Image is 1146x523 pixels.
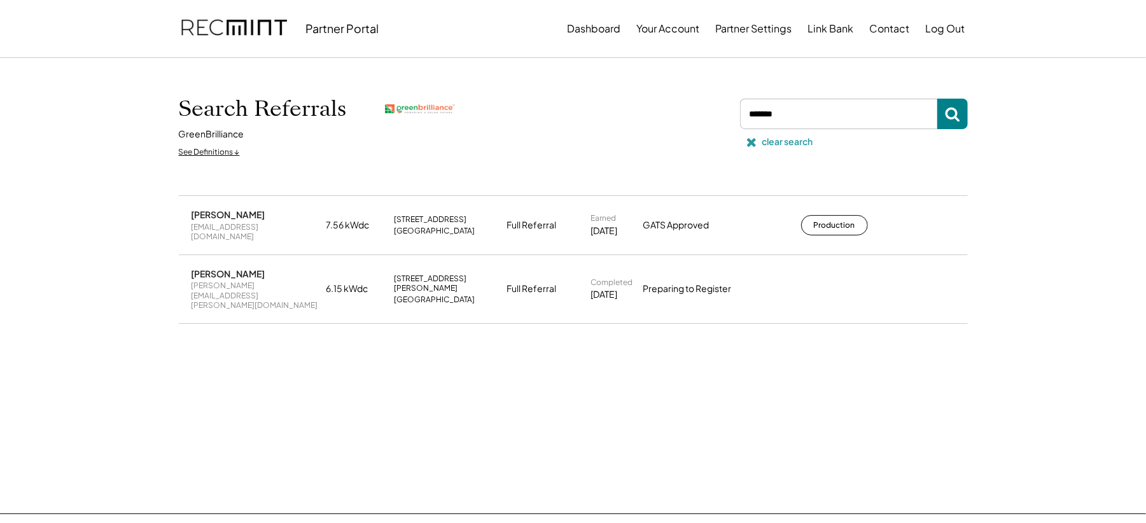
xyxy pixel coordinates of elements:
img: tab_keywords_by_traffic_grey.svg [127,74,137,84]
div: [PERSON_NAME][EMAIL_ADDRESS][PERSON_NAME][DOMAIN_NAME] [192,281,319,310]
div: Partner Portal [306,21,379,36]
div: [STREET_ADDRESS][PERSON_NAME] [395,274,500,293]
div: Completed [591,277,633,288]
button: Link Bank [808,16,854,41]
div: 7.56 kWdc [326,219,387,232]
button: Your Account [637,16,700,41]
img: recmint-logotype%403x.png [181,7,287,50]
h1: Search Referrals [179,95,347,122]
div: clear search [762,136,813,148]
div: See Definitions ↓ [179,147,240,158]
div: [DATE] [591,288,618,301]
button: Log Out [926,16,965,41]
img: logo_orange.svg [20,20,31,31]
button: Contact [870,16,910,41]
div: [DATE] [591,225,618,237]
div: Full Referral [507,282,557,295]
div: GreenBrilliance [179,128,244,141]
img: website_grey.svg [20,33,31,43]
div: [PERSON_NAME] [192,268,265,279]
div: Keywords by Traffic [141,75,214,83]
div: GATS Approved [643,219,739,232]
div: 6.15 kWdc [326,282,387,295]
img: tab_domain_overview_orange.svg [34,74,45,84]
div: [GEOGRAPHIC_DATA] [395,226,475,236]
div: [GEOGRAPHIC_DATA] [395,295,475,305]
div: Full Referral [507,219,557,232]
button: Dashboard [568,16,621,41]
div: [EMAIL_ADDRESS][DOMAIN_NAME] [192,222,319,242]
div: v 4.0.25 [36,20,62,31]
button: Production [801,215,868,235]
div: Domain: [DOMAIN_NAME] [33,33,140,43]
div: [PERSON_NAME] [192,209,265,220]
img: greenbrilliance.png [385,104,455,114]
div: Domain Overview [48,75,114,83]
div: Earned [591,213,617,223]
div: Preparing to Register [643,282,739,295]
button: Partner Settings [716,16,792,41]
div: [STREET_ADDRESS] [395,214,467,225]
